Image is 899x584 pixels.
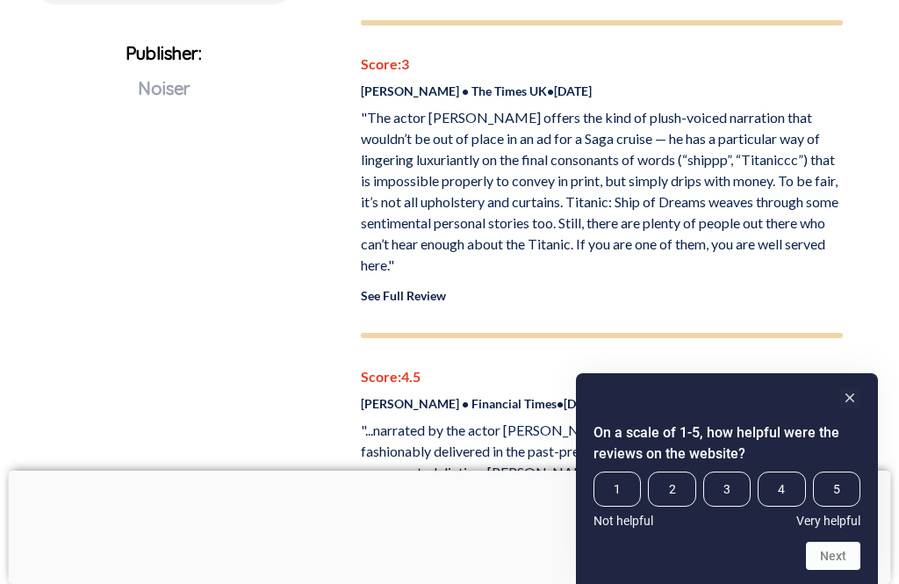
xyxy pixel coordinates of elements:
[806,542,860,570] button: Next question
[9,471,891,580] iframe: Advertisement
[593,514,653,528] span: Not helpful
[648,472,695,507] span: 2
[361,420,843,546] p: "...narrated by the actor [PERSON_NAME], of [PERSON_NAME] and I fame, and fashionably delivered i...
[361,366,843,387] p: Score: 4.5
[796,514,860,528] span: Very helpful
[839,387,860,408] button: Hide survey
[593,422,860,465] h2: On a scale of 1-5, how helpful were the reviews on the website? Select an option from 1 to 5, wit...
[593,472,860,528] div: On a scale of 1-5, how helpful were the reviews on the website? Select an option from 1 to 5, wit...
[813,472,860,507] span: 5
[361,107,843,276] p: "The actor [PERSON_NAME] offers the kind of plush-voiced narration that wouldn’t be out of place ...
[703,472,751,507] span: 3
[14,36,313,162] p: Publisher:
[361,394,843,413] p: [PERSON_NAME] • Financial Times • [DATE]
[361,82,843,100] p: [PERSON_NAME] • The Times UK • [DATE]
[361,288,446,303] a: See Full Review
[593,472,641,507] span: 1
[593,387,860,570] div: On a scale of 1-5, how helpful were the reviews on the website? Select an option from 1 to 5, wit...
[361,54,843,75] p: Score: 3
[138,77,191,99] span: Noiser
[758,472,805,507] span: 4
